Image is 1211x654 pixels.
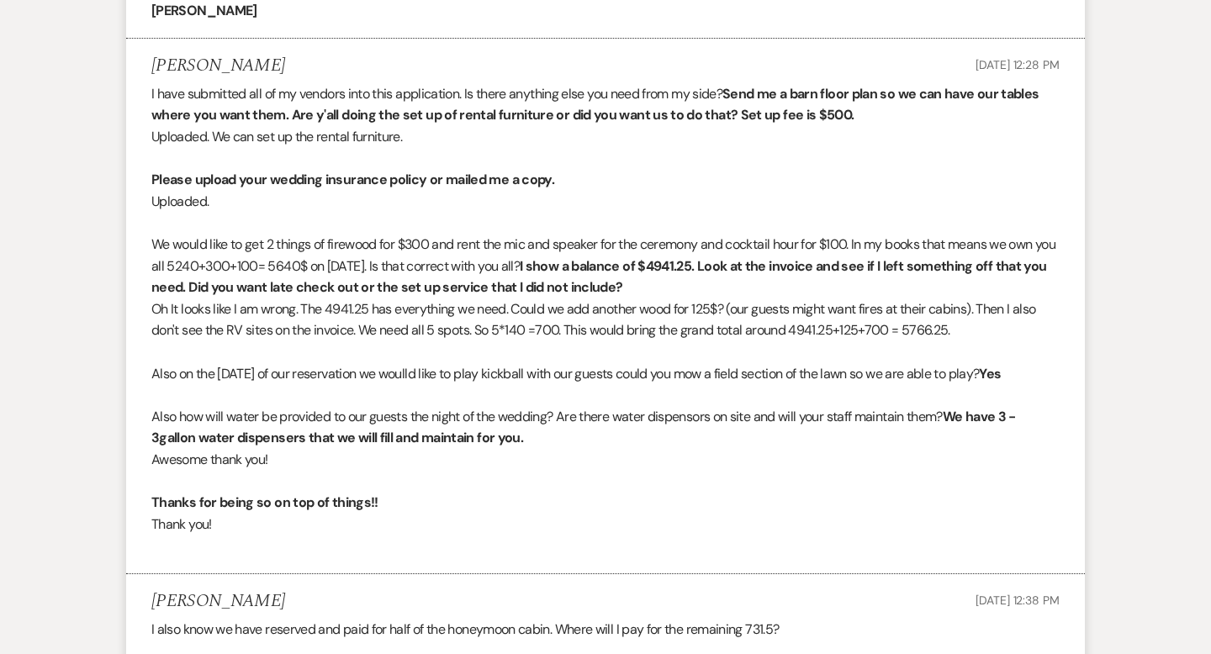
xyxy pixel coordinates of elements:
[976,57,1060,72] span: [DATE] 12:28 PM
[151,257,1046,297] strong: I show a balance of $4941.25. Look at the invoice and see if I left something off that you need. ...
[151,85,722,103] span: I have submitted all of my vendors into this application. Is there anything else you need from my...
[979,365,1001,382] strong: Yes
[151,591,285,612] h5: [PERSON_NAME]
[151,493,378,511] strong: Thanks for being so on top of things!!
[151,298,1060,341] p: Oh It looks like I am wrong. The 4941.25 has everything we need. Could we add another wood for 12...
[151,365,979,382] span: Also on the [DATE] of our reservation we woulld like to play kickball with our guests could you m...
[151,449,1060,471] p: Awesome thank you!
[151,515,212,533] span: Thank you!
[151,235,1055,275] span: We would like to get 2 things of firewood for $300 and rent the mic and speaker for the ceremony ...
[151,191,1060,213] p: Uploaded.
[151,408,943,425] span: Also how will water be provided to our guests the night of the wedding? Are there water dispensor...
[151,171,554,188] strong: Please upload your wedding insurance policy or mailed me a copy.
[151,619,1060,641] p: I also know we have reserved and paid for half of the honeymoon cabin. Where will I pay for the r...
[976,593,1060,608] span: [DATE] 12:38 PM
[151,2,257,19] strong: [PERSON_NAME]
[151,126,1060,148] p: Uploaded. We can set up the rental furniture.
[151,55,285,76] h5: [PERSON_NAME]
